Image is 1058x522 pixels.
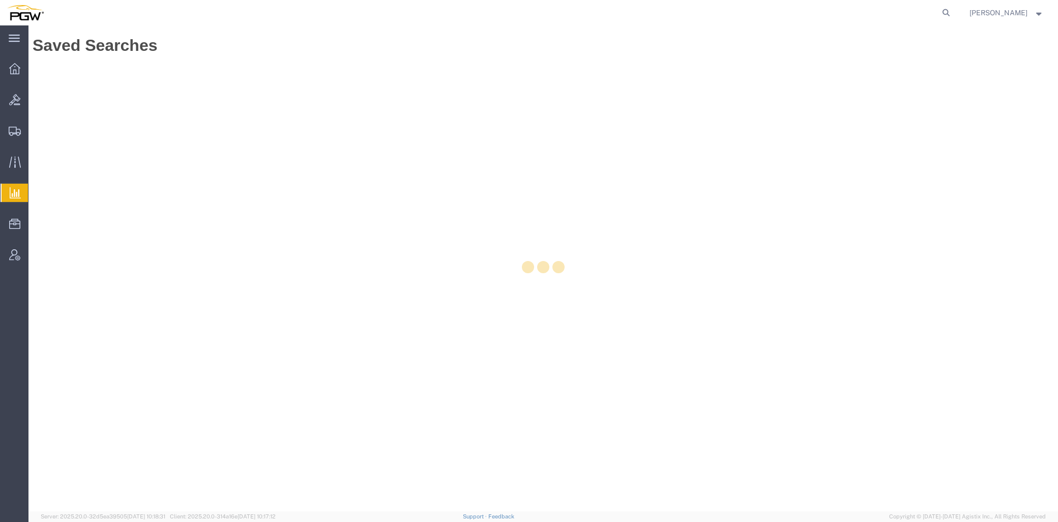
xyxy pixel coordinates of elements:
span: Jesse Dawson [969,7,1027,18]
img: logo [7,5,44,20]
span: [DATE] 10:18:31 [127,513,165,519]
span: Copyright © [DATE]-[DATE] Agistix Inc., All Rights Reserved [889,512,1046,521]
h1: Saved Searches [4,11,1025,30]
a: Support [463,513,488,519]
span: [DATE] 10:17:12 [238,513,276,519]
button: [PERSON_NAME] [969,7,1044,19]
span: Server: 2025.20.0-32d5ea39505 [41,513,165,519]
span: Client: 2025.20.0-314a16e [170,513,276,519]
a: Feedback [488,513,514,519]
